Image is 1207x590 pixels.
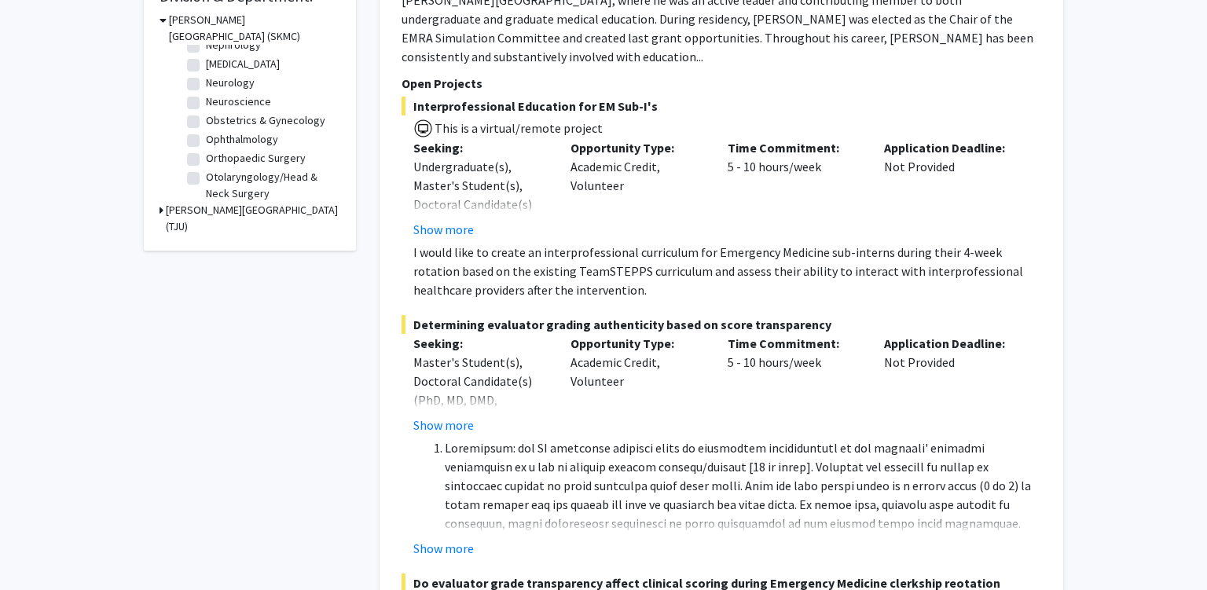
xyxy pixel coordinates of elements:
[413,243,1041,299] p: I would like to create an interprofessional curriculum for Emergency Medicine sub-interns during ...
[884,334,1018,353] p: Application Deadline:
[872,334,1029,434] div: Not Provided
[206,93,271,110] label: Neuroscience
[12,519,67,578] iframe: Chat
[413,539,474,558] button: Show more
[559,138,716,239] div: Academic Credit, Volunteer
[559,334,716,434] div: Academic Credit, Volunteer
[413,334,547,353] p: Seeking:
[206,112,325,129] label: Obstetrics & Gynecology
[402,315,1041,334] span: Determining evaluator grading authenticity based on score transparency
[716,334,873,434] div: 5 - 10 hours/week
[728,334,861,353] p: Time Commitment:
[413,138,547,157] p: Seeking:
[570,334,704,353] p: Opportunity Type:
[169,12,340,45] h3: [PERSON_NAME][GEOGRAPHIC_DATA] (SKMC)
[413,416,474,434] button: Show more
[206,131,278,148] label: Ophthalmology
[413,353,547,466] div: Master's Student(s), Doctoral Candidate(s) (PhD, MD, DMD, PharmD, etc.), Medical Resident(s) / Me...
[166,202,340,235] h3: [PERSON_NAME][GEOGRAPHIC_DATA] (TJU)
[206,56,280,72] label: [MEDICAL_DATA]
[402,97,1041,115] span: Interprofessional Education for EM Sub-I's
[413,157,547,251] div: Undergraduate(s), Master's Student(s), Doctoral Candidate(s) (PhD, MD, DMD, PharmD, etc.), Faculty
[716,138,873,239] div: 5 - 10 hours/week
[872,138,1029,239] div: Not Provided
[402,74,1041,93] p: Open Projects
[206,150,306,167] label: Orthopaedic Surgery
[206,37,261,53] label: Nephrology
[413,220,474,239] button: Show more
[206,169,336,202] label: Otolaryngology/Head & Neck Surgery
[728,138,861,157] p: Time Commitment:
[884,138,1018,157] p: Application Deadline:
[570,138,704,157] p: Opportunity Type:
[206,75,255,91] label: Neurology
[433,120,603,136] span: This is a virtual/remote project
